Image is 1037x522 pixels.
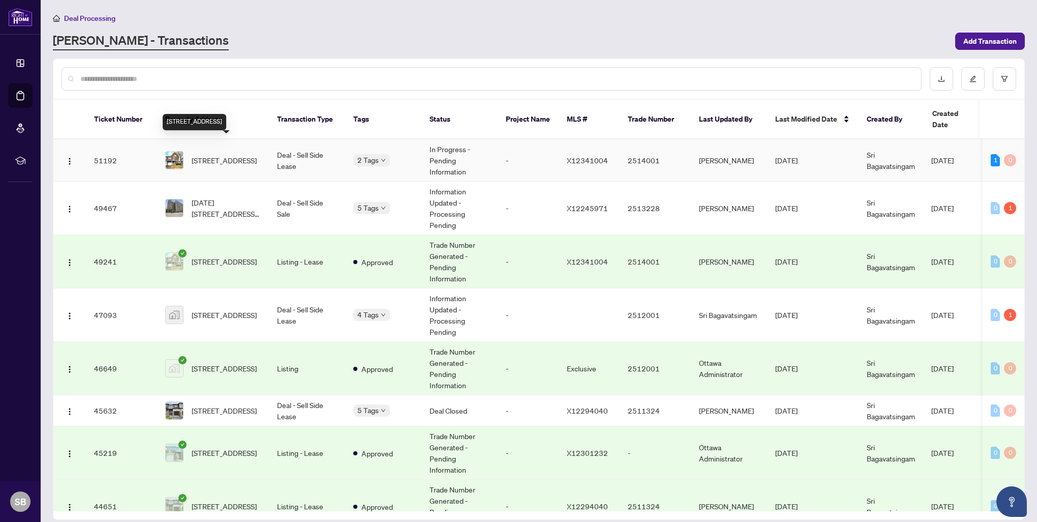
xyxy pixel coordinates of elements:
[961,67,985,91] button: edit
[86,235,157,288] td: 49241
[931,156,954,165] span: [DATE]
[996,486,1027,517] button: Open asap
[991,255,1000,268] div: 0
[166,360,183,377] img: thumbnail-img
[381,206,386,211] span: down
[931,448,954,457] span: [DATE]
[192,447,257,458] span: [STREET_ADDRESS]
[62,152,78,168] button: Logo
[498,182,559,235] td: -
[1004,154,1016,166] div: 0
[157,100,269,139] th: Property Address
[867,305,915,325] span: Sri Bagavatsingam
[567,406,608,415] span: X12294040
[178,441,187,449] span: check-circle
[991,309,1000,321] div: 0
[867,251,915,272] span: Sri Bagavatsingam
[86,342,157,395] td: 46649
[991,362,1000,374] div: 0
[86,100,157,139] th: Ticket Number
[86,182,157,235] td: 49467
[361,448,393,459] span: Approved
[421,139,498,182] td: In Progress - Pending Information
[166,444,183,461] img: thumbnail-img
[867,496,915,516] span: Sri Bagavatsingam
[381,158,386,163] span: down
[775,113,837,125] span: Last Modified Date
[163,114,226,130] div: [STREET_ADDRESS]
[567,204,608,213] span: X12245971
[938,75,945,82] span: download
[66,365,74,373] img: Logo
[1004,362,1016,374] div: 0
[775,406,798,415] span: [DATE]
[691,100,767,139] th: Last Updated By
[166,152,183,169] img: thumbnail-img
[620,426,691,480] td: -
[421,235,498,288] td: Trade Number Generated - Pending Information
[269,288,345,342] td: Deal - Sell Side Lease
[421,182,498,235] td: Information Updated - Processing Pending
[178,356,187,364] span: check-circle
[166,199,183,217] img: thumbnail-img
[66,450,74,458] img: Logo
[269,426,345,480] td: Listing - Lease
[775,156,798,165] span: [DATE]
[991,500,1000,512] div: 0
[691,342,767,395] td: Ottawa Administrator
[166,402,183,419] img: thumbnail-img
[867,400,915,421] span: Sri Bagavatsingam
[66,157,74,165] img: Logo
[498,395,559,426] td: -
[991,154,1000,166] div: 1
[15,495,26,509] span: SB
[357,154,379,166] span: 2 Tags
[66,258,74,267] img: Logo
[361,256,393,268] span: Approved
[1004,202,1016,214] div: 1
[1004,447,1016,459] div: 0
[357,309,379,321] span: 4 Tags
[178,249,187,257] span: check-circle
[991,404,1000,417] div: 0
[361,501,393,512] span: Approved
[620,288,691,342] td: 2512001
[269,342,345,395] td: Listing
[66,408,74,416] img: Logo
[498,100,559,139] th: Project Name
[357,404,379,416] span: 5 Tags
[620,395,691,426] td: 2511324
[62,253,78,270] button: Logo
[53,15,60,22] span: home
[567,364,596,373] span: Exclusive
[991,202,1000,214] div: 0
[567,448,608,457] span: X12301232
[1004,309,1016,321] div: 1
[931,502,954,511] span: [DATE]
[691,182,767,235] td: [PERSON_NAME]
[269,395,345,426] td: Deal - Sell Side Lease
[775,257,798,266] span: [DATE]
[62,498,78,514] button: Logo
[969,75,977,82] span: edit
[357,202,379,214] span: 5 Tags
[66,312,74,320] img: Logo
[1004,404,1016,417] div: 0
[192,197,261,219] span: [DATE][STREET_ADDRESS][DATE]
[620,139,691,182] td: 2514001
[192,309,257,321] span: [STREET_ADDRESS]
[567,502,608,511] span: X12294040
[924,100,995,139] th: Created Date
[620,100,691,139] th: Trade Number
[498,426,559,480] td: -
[955,33,1025,50] button: Add Transaction
[421,426,498,480] td: Trade Number Generated - Pending Information
[192,256,257,267] span: [STREET_ADDRESS]
[775,310,798,320] span: [DATE]
[381,408,386,413] span: down
[498,288,559,342] td: -
[498,139,559,182] td: -
[691,139,767,182] td: [PERSON_NAME]
[775,448,798,457] span: [DATE]
[269,182,345,235] td: Deal - Sell Side Sale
